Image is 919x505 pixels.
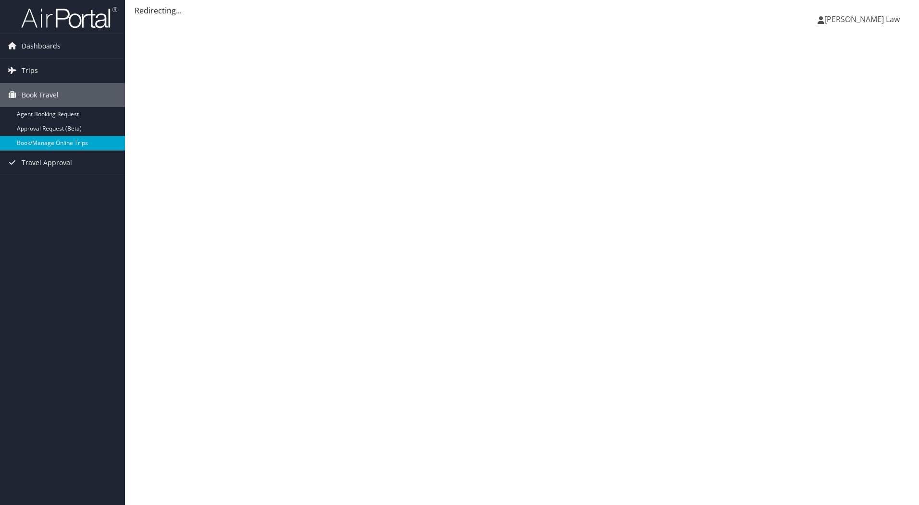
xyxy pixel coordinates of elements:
span: [PERSON_NAME] Law [824,14,900,24]
div: Redirecting... [135,5,909,16]
span: Travel Approval [22,151,72,175]
span: Book Travel [22,83,59,107]
span: Trips [22,59,38,83]
span: Dashboards [22,34,61,58]
a: [PERSON_NAME] Law [818,5,909,34]
img: airportal-logo.png [21,6,117,29]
